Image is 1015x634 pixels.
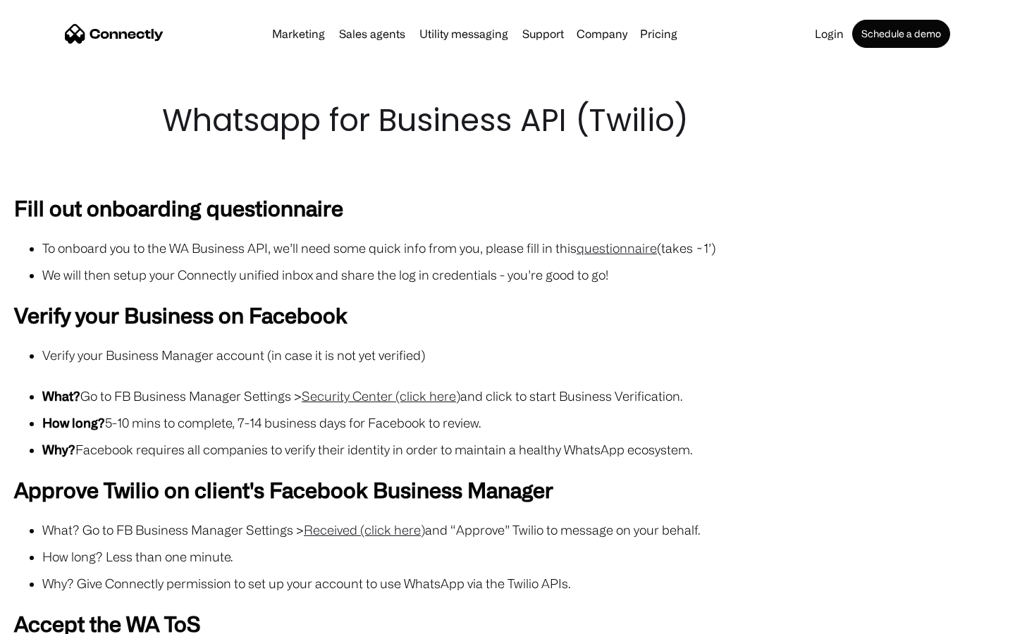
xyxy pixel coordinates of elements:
li: Go to FB Business Manager Settings > and click to start Business Verification. [42,386,1001,406]
li: Facebook requires all companies to verify their identity in order to maintain a healthy WhatsApp ... [42,440,1001,459]
li: 5-10 mins to complete, 7-14 business days for Facebook to review. [42,413,1001,433]
a: Received (click here) [304,523,425,537]
a: Security Center (click here) [302,389,460,403]
a: Login [809,28,849,39]
strong: Approve Twilio on client's Facebook Business Manager [14,478,553,502]
li: What? Go to FB Business Manager Settings > and “Approve” Twilio to message on your behalf. [42,520,1001,540]
strong: Fill out onboarding questionnaire [14,196,343,220]
li: Verify your Business Manager account (in case it is not yet verified) [42,345,1001,365]
a: Schedule a demo [852,20,950,48]
a: Utility messaging [414,28,514,39]
h1: Whatsapp for Business API (Twilio) [162,99,853,142]
strong: What? [42,389,80,403]
strong: Verify your Business on Facebook [14,303,347,327]
aside: Language selected: English [14,609,85,629]
a: questionnaire [577,241,657,255]
li: How long? Less than one minute. [42,547,1001,566]
li: To onboard you to the WA Business API, we’ll need some quick info from you, please fill in this (... [42,238,1001,258]
a: Support [517,28,570,39]
a: Pricing [634,28,683,39]
strong: How long? [42,416,105,430]
a: Marketing [266,28,331,39]
li: Why? Give Connectly permission to set up your account to use WhatsApp via the Twilio APIs. [42,573,1001,593]
div: Company [577,24,627,44]
a: Sales agents [333,28,411,39]
ul: Language list [28,609,85,629]
li: We will then setup your Connectly unified inbox and share the log in credentials - you’re good to... [42,265,1001,285]
strong: Why? [42,442,75,456]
